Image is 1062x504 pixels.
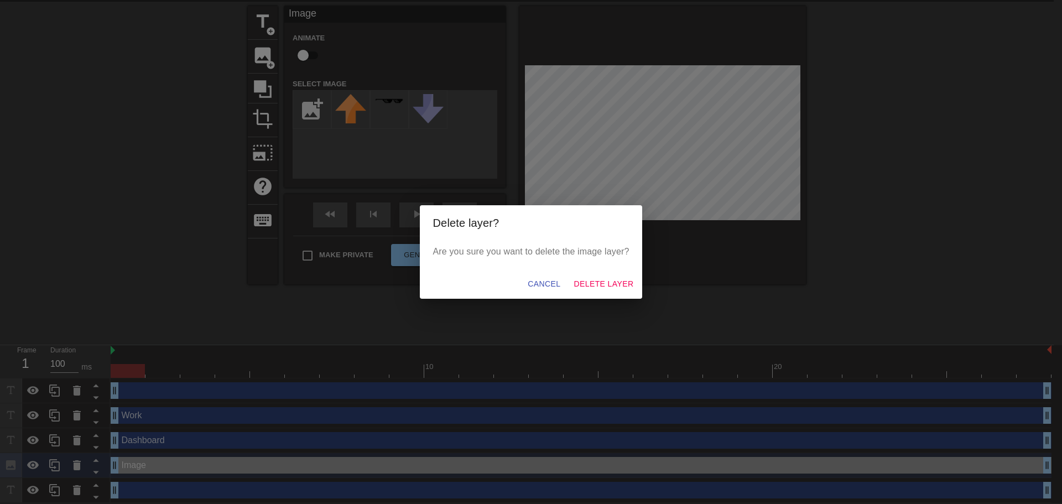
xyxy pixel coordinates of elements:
button: Delete Layer [569,274,638,294]
span: Delete Layer [574,277,633,291]
h2: Delete layer? [433,214,629,232]
p: Are you sure you want to delete the image layer? [433,245,629,258]
button: Cancel [523,274,565,294]
span: Cancel [528,277,560,291]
